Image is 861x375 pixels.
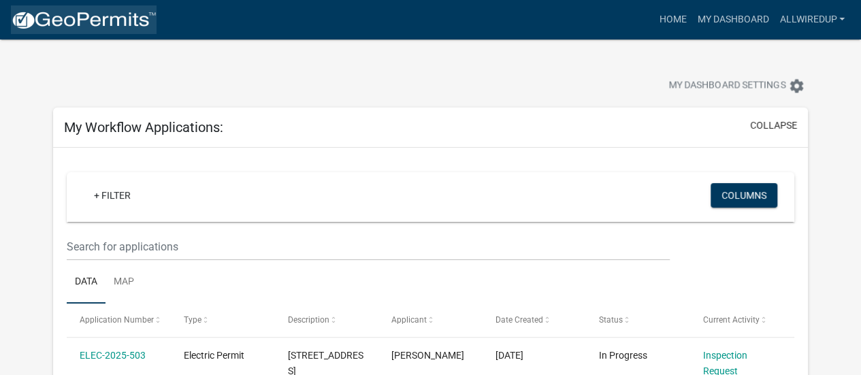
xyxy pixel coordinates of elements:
a: My Dashboard [692,7,774,33]
span: Electric Permit [184,350,244,361]
span: Date Created [496,315,543,325]
a: Map [105,261,142,304]
a: + Filter [83,183,142,208]
span: In Progress [599,350,647,361]
h5: My Workflow Applications: [64,119,223,135]
datatable-header-cell: Date Created [483,304,587,336]
a: ELEC-2025-503 [80,350,146,361]
datatable-header-cell: Type [171,304,275,336]
button: collapse [750,118,797,133]
input: Search for applications [67,233,669,261]
span: Craig Hinkle [391,350,464,361]
span: My Dashboard Settings [668,78,785,94]
a: Home [653,7,692,33]
span: Current Activity [703,315,760,325]
span: 09/19/2025 [496,350,523,361]
datatable-header-cell: Application Number [67,304,171,336]
i: settings [788,78,805,94]
a: Allwiredup [774,7,850,33]
span: Application Number [80,315,154,325]
button: Columns [711,183,777,208]
span: Type [184,315,201,325]
a: Data [67,261,105,304]
span: Applicant [391,315,427,325]
button: My Dashboard Settingssettings [657,72,815,99]
datatable-header-cell: Applicant [378,304,483,336]
datatable-header-cell: Current Activity [690,304,794,336]
datatable-header-cell: Status [586,304,690,336]
datatable-header-cell: Description [274,304,378,336]
span: Description [288,315,329,325]
span: Status [599,315,623,325]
